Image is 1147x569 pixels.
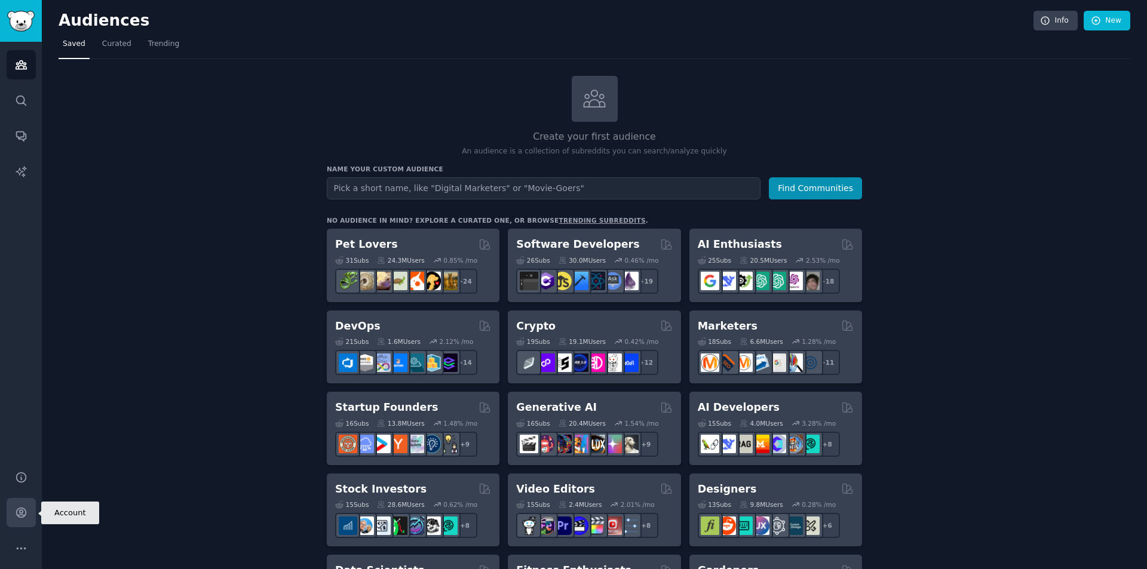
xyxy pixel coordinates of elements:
[516,419,550,427] div: 16 Sub s
[335,482,427,497] h2: Stock Investors
[406,516,424,535] img: StocksAndTrading
[520,516,538,535] img: gopro
[377,419,424,427] div: 13.8M Users
[784,516,803,535] img: learndesign
[327,146,862,157] p: An audience is a collection of subreddits you can search/analyze quickly
[339,435,357,453] img: EntrepreneurRideAlong
[806,256,840,264] div: 2.53 % /mo
[553,353,572,372] img: ethstaker
[587,516,605,535] img: finalcutpro
[698,319,757,334] h2: Marketers
[620,353,639,372] img: defi_
[621,500,655,509] div: 2.01 % /mo
[327,165,862,173] h3: Name your custom audience
[443,419,477,427] div: 1.48 % /mo
[768,516,786,535] img: userexperience
[536,353,555,372] img: 0xPolygon
[801,272,820,290] img: ArtificalIntelligence
[389,272,407,290] img: turtle
[751,435,769,453] img: MistralAI
[559,419,606,427] div: 20.4M Users
[335,400,438,415] h2: Startup Founders
[516,482,595,497] h2: Video Editors
[516,337,550,346] div: 19 Sub s
[59,35,90,59] a: Saved
[452,432,477,457] div: + 9
[751,353,769,372] img: Emailmarketing
[802,337,836,346] div: 1.28 % /mo
[452,350,477,375] div: + 14
[570,272,588,290] img: iOSProgramming
[633,269,658,294] div: + 19
[327,177,760,199] input: Pick a short name, like "Digital Marketers" or "Movie-Goers"
[553,272,572,290] img: learnjavascript
[339,516,357,535] img: dividends
[335,419,369,427] div: 16 Sub s
[801,516,820,535] img: UX_Design
[801,435,820,453] img: AIDevelopersSociety
[734,435,753,453] img: Rag
[7,11,35,32] img: GummySearch logo
[603,353,622,372] img: CryptoNews
[148,39,179,50] span: Trending
[620,435,639,453] img: DreamBooth
[439,435,458,453] img: growmybusiness
[751,272,769,290] img: chatgpt_promptDesign
[698,500,731,509] div: 13 Sub s
[516,319,556,334] h2: Crypto
[335,500,369,509] div: 15 Sub s
[698,237,782,252] h2: AI Enthusiasts
[355,272,374,290] img: ballpython
[768,435,786,453] img: OpenSourceAI
[372,353,391,372] img: Docker_DevOps
[768,272,786,290] img: chatgpt_prompts_
[355,516,374,535] img: ValueInvesting
[372,272,391,290] img: leopardgeckos
[633,350,658,375] div: + 12
[536,272,555,290] img: csharp
[698,256,731,264] div: 25 Sub s
[802,419,836,427] div: 3.28 % /mo
[422,272,441,290] img: PetAdvice
[751,516,769,535] img: UXDesign
[701,353,719,372] img: content_marketing
[439,516,458,535] img: technicalanalysis
[389,435,407,453] img: ycombinator
[698,337,731,346] div: 18 Sub s
[377,337,421,346] div: 1.6M Users
[740,419,783,427] div: 4.0M Users
[516,500,550,509] div: 15 Sub s
[422,435,441,453] img: Entrepreneurship
[740,337,783,346] div: 6.6M Users
[603,272,622,290] img: AskComputerScience
[815,513,840,538] div: + 6
[406,353,424,372] img: platformengineering
[98,35,136,59] a: Curated
[815,269,840,294] div: + 18
[769,177,862,199] button: Find Communities
[734,353,753,372] img: AskMarketing
[553,435,572,453] img: deepdream
[335,237,398,252] h2: Pet Lovers
[802,500,836,509] div: 0.28 % /mo
[587,435,605,453] img: FluxAI
[784,272,803,290] img: OpenAIDev
[536,516,555,535] img: editors
[587,272,605,290] img: reactnative
[452,269,477,294] div: + 24
[701,516,719,535] img: typography
[698,482,757,497] h2: Designers
[701,435,719,453] img: LangChain
[372,435,391,453] img: startup
[717,516,736,535] img: logodesign
[443,256,477,264] div: 0.85 % /mo
[59,11,1033,30] h2: Audiences
[633,513,658,538] div: + 8
[587,353,605,372] img: defiblockchain
[389,516,407,535] img: Trading
[801,353,820,372] img: OnlineMarketing
[570,353,588,372] img: web3
[439,353,458,372] img: PlatformEngineers
[559,256,606,264] div: 30.0M Users
[389,353,407,372] img: DevOpsLinks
